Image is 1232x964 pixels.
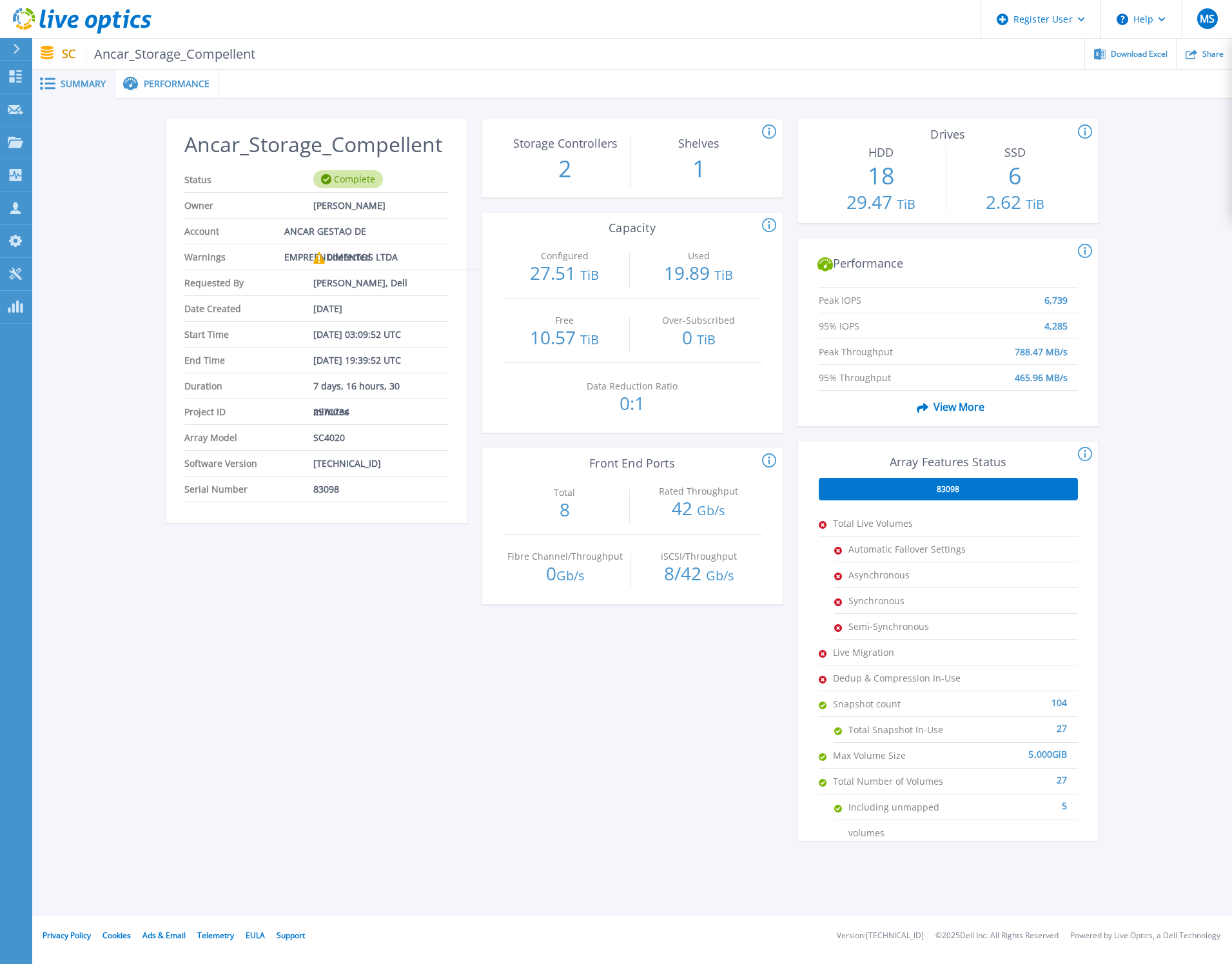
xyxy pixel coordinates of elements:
[819,159,943,193] p: 18
[62,46,256,61] p: SC
[706,567,734,584] span: Gb/s
[962,691,1068,704] div: 104
[848,614,977,639] span: Semi-Synchronous
[837,932,924,940] li: Version: [TECHNICAL_ID]
[184,373,313,398] span: Duration
[636,499,761,520] p: 42
[277,930,305,941] a: Support
[1200,14,1215,24] span: MS
[313,425,345,450] span: SC4020
[1015,339,1068,351] span: 788.47 MB/s
[580,266,599,284] span: TiB
[184,193,313,218] span: Owner
[505,251,623,261] p: Configured
[697,331,716,348] span: TiB
[284,219,438,244] span: ANCAR GESTAO DE EMPREENDIMENTOS LTDA
[313,451,381,476] span: [TECHNICAL_ID]
[184,322,313,347] span: Start Time
[313,244,371,270] div: 0 detected
[503,328,627,349] p: 10.57
[953,193,1077,213] p: 2.62
[897,195,915,213] span: TiB
[953,146,1077,159] h3: SSD
[313,170,383,188] div: Complete
[1015,365,1068,377] span: 465.96 MB/s
[197,930,234,941] a: Telemetry
[848,536,977,562] span: Automatic Failover Settings
[506,137,624,149] p: Storage Controllers
[819,193,943,213] p: 29.47
[184,270,313,295] span: Requested By
[937,484,959,495] span: 83098
[848,588,977,613] span: Synchronous
[819,146,943,159] h3: HDD
[184,451,313,476] span: Software Version
[817,257,1079,272] h2: Performance
[86,46,256,61] span: Ancar_Storage_Compellent
[313,296,342,321] span: [DATE]
[184,399,313,424] span: Project ID
[313,322,401,347] span: [DATE] 03:09:52 UTC
[43,930,91,941] a: Privacy Policy
[636,264,761,284] p: 19.89
[714,266,733,284] span: TiB
[640,552,758,561] p: iSCSI/Throughput
[573,382,691,391] p: Data Reduction Ratio
[637,152,761,186] p: 1
[313,193,386,218] span: [PERSON_NAME]
[1026,195,1044,213] span: TiB
[1111,50,1168,58] span: Download Excel
[953,159,1077,193] p: 6
[184,133,447,157] h2: Ancar_Storage_Compellent
[505,316,623,325] p: Free
[313,348,401,373] span: [DATE] 19:39:52 UTC
[636,328,761,349] p: 0
[962,769,1068,782] div: 27
[503,264,627,284] p: 27.51
[503,564,627,585] p: 0
[184,296,313,321] span: Date Created
[637,564,761,585] p: 8 / 42
[640,316,758,325] p: Over-Subscribed
[977,794,1068,807] div: 5
[184,477,313,502] span: Serial Number
[833,640,962,665] span: Live Migration
[819,365,950,377] span: 95% Throughput
[848,794,977,820] span: Including unmapped volumes
[503,152,627,186] p: 2
[505,488,623,497] p: Total
[640,137,758,149] p: Shelves
[819,339,950,351] span: Peak Throughput
[144,79,210,88] span: Performance
[833,511,962,536] span: Total Live Volumes
[313,477,339,502] span: 83098
[184,425,313,450] span: Array Model
[313,270,407,295] span: [PERSON_NAME], Dell
[184,167,313,192] span: Status
[640,487,758,496] p: Rated Throughput
[819,455,1078,469] h3: Array Features Status
[819,313,950,326] span: 95% IOPS
[1044,288,1068,300] span: 6,739
[833,665,962,691] span: Dedup & Compression In-Use
[556,567,585,584] span: Gb/s
[142,930,186,941] a: Ads & Email
[819,288,950,300] span: Peak IOPS
[977,717,1068,730] div: 27
[103,930,131,941] a: Cookies
[1202,50,1224,58] span: Share
[184,219,284,244] span: Account
[962,743,1068,756] div: 5,000 GiB
[313,399,349,424] span: 2570734
[580,331,599,348] span: TiB
[61,79,106,88] span: Summary
[697,502,725,519] span: Gb/s
[503,500,627,518] p: 8
[1044,313,1068,326] span: 4,285
[640,251,758,261] p: Used
[935,932,1059,940] li: © 2025 Dell Inc. All Rights Reserved
[184,244,313,270] span: Warnings
[1070,932,1220,940] li: Powered by Live Optics, a Dell Technology
[506,552,624,561] p: Fibre Channel/Throughput
[570,394,694,412] p: 0:1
